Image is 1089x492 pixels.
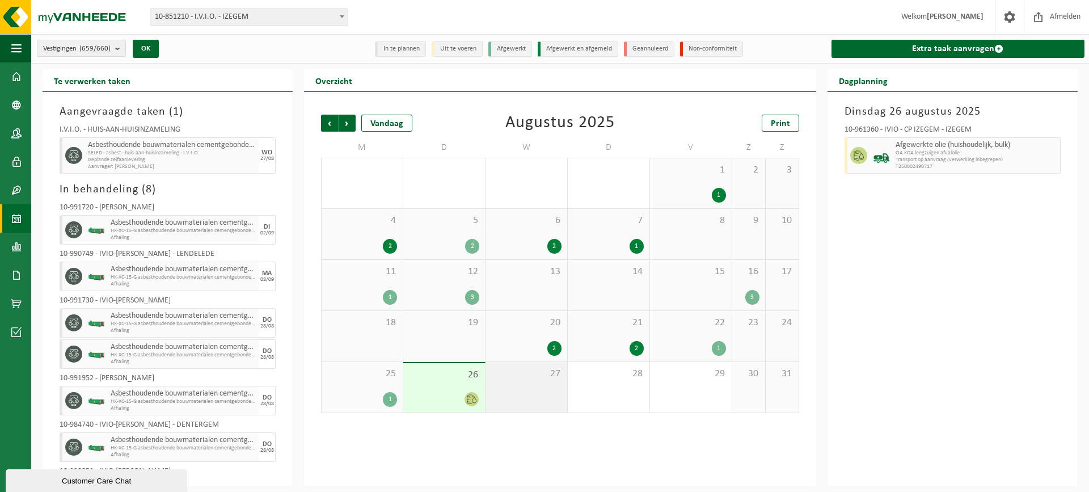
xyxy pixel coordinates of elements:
[491,266,562,278] span: 13
[771,368,793,380] span: 31
[656,266,726,278] span: 15
[573,266,644,278] span: 14
[547,341,562,356] div: 2
[656,368,726,380] span: 29
[260,156,274,162] div: 27/08
[146,184,152,195] span: 8
[261,149,272,156] div: WO
[896,163,1057,170] span: T250002490717
[771,119,790,128] span: Print
[831,40,1084,58] a: Extra taak aanvragen
[771,164,793,176] span: 3
[732,137,766,158] td: Z
[327,215,397,227] span: 4
[60,297,276,308] div: 10-991730 - IVIO-[PERSON_NAME]
[568,137,650,158] td: D
[88,141,256,150] span: Asbesthoudende bouwmaterialen cementgebonden (hechtgebonden)
[488,41,532,57] li: Afgewerkt
[88,350,105,359] img: HK-XC-15-GN-00
[630,239,644,254] div: 1
[927,12,984,21] strong: [PERSON_NAME]
[260,355,274,360] div: 28/08
[896,157,1057,163] span: Transport op aanvraag (verwerking inbegrepen)
[263,441,272,448] div: DO
[738,164,759,176] span: 2
[573,317,644,329] span: 21
[321,115,338,132] span: Vorige
[896,150,1057,157] span: OA KGA leegzuigen afvalolie
[624,41,674,57] li: Geannuleerd
[111,359,256,365] span: Afhaling
[547,239,562,254] div: 2
[465,290,479,305] div: 3
[409,215,479,227] span: 5
[656,164,726,176] span: 1
[60,103,276,120] h3: Aangevraagde taken ( )
[738,368,759,380] span: 30
[173,106,179,117] span: 1
[262,270,272,277] div: MA
[680,41,743,57] li: Non-conformiteit
[321,137,403,158] td: M
[409,369,479,381] span: 26
[43,69,142,91] h2: Te verwerken taken
[111,274,256,281] span: HK-XC-15-G asbesthoudende bouwmaterialen cementgebonden (hec
[260,448,274,453] div: 28/08
[339,115,356,132] span: Volgende
[745,290,759,305] div: 3
[150,9,348,26] span: 10-851210 - I.V.I.O. - IZEGEM
[375,41,426,57] li: In te plannen
[491,368,562,380] span: 27
[111,436,256,445] span: Asbesthoudende bouwmaterialen cementgebonden (hechtgebonden)
[88,157,256,163] span: Geplande zelfaanlevering
[538,41,618,57] li: Afgewerkt en afgemeld
[111,234,256,241] span: Afhaling
[60,181,276,198] h3: In behandeling ( )
[111,218,256,228] span: Asbesthoudende bouwmaterialen cementgebonden (hechtgebonden)
[111,312,256,321] span: Asbesthoudende bouwmaterialen cementgebonden (hechtgebonden)
[60,250,276,262] div: 10-990749 - IVIO-[PERSON_NAME] - LENDELEDE
[150,9,348,25] span: 10-851210 - I.V.I.O. - IZEGEM
[88,443,105,452] img: HK-XC-15-GN-00
[712,341,726,356] div: 1
[60,421,276,432] div: 10-984740 - IVIO-[PERSON_NAME] - DENTERGEM
[828,69,899,91] h2: Dagplanning
[111,265,256,274] span: Asbesthoudende bouwmaterialen cementgebonden (hechtgebonden)
[88,150,256,157] span: SELFD - asbest - huis-aan-huisinzameling - I.V.I.O.
[88,226,105,234] img: HK-XC-15-GN-00
[37,40,126,57] button: Vestigingen(659/660)
[738,266,759,278] span: 16
[656,215,726,227] span: 8
[111,327,256,334] span: Afhaling
[88,272,105,281] img: HK-XC-15-GN-00
[771,215,793,227] span: 10
[573,215,644,227] span: 7
[738,317,759,329] span: 23
[6,467,189,492] iframe: chat widget
[486,137,568,158] td: W
[465,239,479,254] div: 2
[361,115,412,132] div: Vandaag
[762,115,799,132] a: Print
[327,368,397,380] span: 25
[409,317,479,329] span: 19
[491,215,562,227] span: 6
[79,45,111,52] count: (659/660)
[60,204,276,215] div: 10-991720 - [PERSON_NAME]
[712,188,726,203] div: 1
[260,323,274,329] div: 28/08
[111,228,256,234] span: HK-XC-15-G asbesthoudende bouwmaterialen cementgebonden (hec
[260,401,274,407] div: 28/08
[111,389,256,398] span: Asbesthoudende bouwmaterialen cementgebonden (hechtgebonden)
[263,394,272,401] div: DO
[327,317,397,329] span: 18
[264,224,270,230] div: DI
[656,317,726,329] span: 22
[111,398,256,405] span: HK-XC-15-G asbesthoudende bouwmaterialen cementgebonden (hec
[260,230,274,236] div: 02/09
[260,277,274,283] div: 08/09
[111,343,256,352] span: Asbesthoudende bouwmaterialen cementgebonden (hechtgebonden)
[432,41,483,57] li: Uit te voeren
[88,319,105,327] img: HK-XC-15-GN-00
[771,266,793,278] span: 17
